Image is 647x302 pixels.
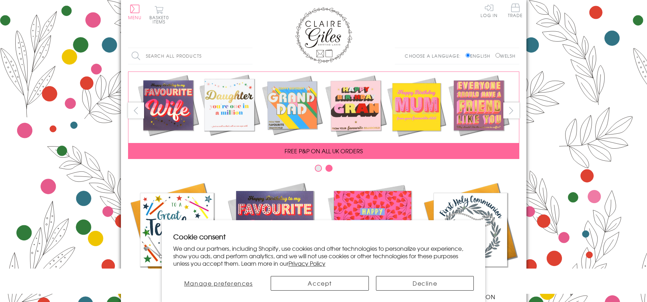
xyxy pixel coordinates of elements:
a: Trade [508,4,523,19]
button: Manage preferences [173,276,264,291]
div: Carousel Pagination [128,164,519,175]
button: Carousel Page 2 (Current Slide) [325,165,333,172]
a: Privacy Policy [288,259,325,267]
img: Claire Giles Greetings Cards [295,7,352,63]
label: Welsh [495,53,516,59]
p: We and our partners, including Shopify, use cookies and other technologies to personalize your ex... [173,245,474,267]
button: Carousel Page 1 [315,165,322,172]
label: English [466,53,494,59]
span: Menu [128,14,142,21]
input: Welsh [495,53,500,58]
button: next [503,102,519,118]
input: Search [245,48,253,64]
input: Search all products [128,48,253,64]
button: Decline [376,276,474,291]
a: Academic [128,181,226,292]
button: Basket0 items [149,6,169,24]
input: English [466,53,470,58]
span: FREE P&P ON ALL UK ORDERS [285,147,363,155]
button: Menu [128,5,142,20]
h2: Cookie consent [173,232,474,242]
span: Manage preferences [184,279,253,287]
button: prev [128,102,144,118]
a: New Releases [226,181,324,292]
button: Accept [271,276,368,291]
a: Birthdays [324,181,421,292]
span: 0 items [153,14,169,25]
span: Trade [508,4,523,17]
a: Communion and Confirmation [421,181,519,301]
a: Log In [481,4,498,17]
p: Choose a language: [405,53,464,59]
